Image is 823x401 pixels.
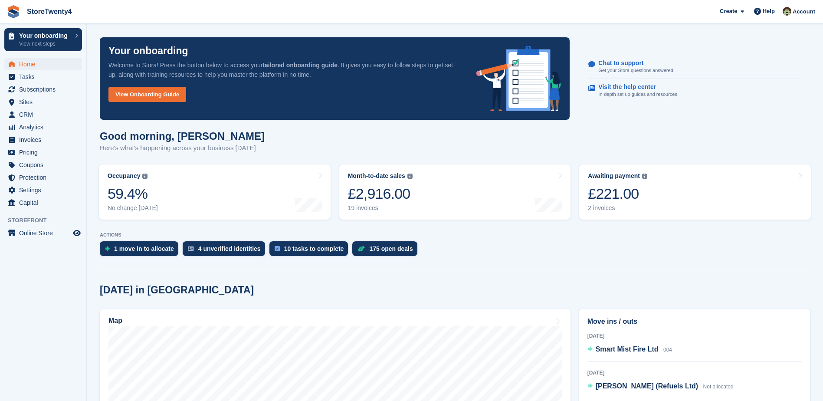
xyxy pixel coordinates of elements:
span: 004 [663,347,672,353]
a: 1 move in to allocate [100,241,183,260]
div: £2,916.00 [348,185,413,203]
a: menu [4,171,82,184]
img: icon-info-grey-7440780725fd019a000dd9b08b2336e03edf1995a4989e88bcd33f0948082b44.svg [142,174,148,179]
img: icon-info-grey-7440780725fd019a000dd9b08b2336e03edf1995a4989e88bcd33f0948082b44.svg [642,174,647,179]
img: onboarding-info-6c161a55d2c0e0a8cae90662b2fe09162a5109e8cc188191df67fb4f79e88e88.svg [476,46,561,111]
span: Storefront [8,216,86,225]
span: Analytics [19,121,71,133]
h1: Good morning, [PERSON_NAME] [100,130,265,142]
span: Settings [19,184,71,196]
div: 2 invoices [588,204,647,212]
p: ACTIONS [100,232,810,238]
img: stora-icon-8386f47178a22dfd0bd8f6a31ec36ba5ce8667c1dd55bd0f319d3a0aa187defe.svg [7,5,20,18]
a: Preview store [72,228,82,238]
span: Home [19,58,71,70]
a: menu [4,96,82,108]
a: menu [4,184,82,196]
p: Visit the help center [598,83,672,91]
span: [PERSON_NAME] (Refuels Ltd) [596,382,698,390]
a: Your onboarding View next steps [4,28,82,51]
a: [PERSON_NAME] (Refuels Ltd) Not allocated [587,381,734,392]
a: menu [4,197,82,209]
a: Chat to support Get your Stora questions answered. [588,55,802,79]
span: Capital [19,197,71,209]
a: menu [4,121,82,133]
div: Occupancy [108,172,140,180]
div: Month-to-date sales [348,172,405,180]
div: 1 move in to allocate [114,245,174,252]
img: icon-info-grey-7440780725fd019a000dd9b08b2336e03edf1995a4989e88bcd33f0948082b44.svg [407,174,413,179]
p: View next steps [19,40,71,48]
h2: Map [108,317,122,325]
div: 175 open deals [369,245,413,252]
a: 10 tasks to complete [269,241,353,260]
span: Help [763,7,775,16]
a: View Onboarding Guide [108,87,186,102]
p: Get your Stora questions answered. [598,67,674,74]
a: Occupancy 59.4% No change [DATE] [99,164,331,220]
span: Online Store [19,227,71,239]
div: 59.4% [108,185,158,203]
a: StoreTwenty4 [23,4,75,19]
a: menu [4,58,82,70]
p: Welcome to Stora! Press the button below to access your . It gives you easy to follow steps to ge... [108,60,462,79]
span: Invoices [19,134,71,146]
a: menu [4,134,82,146]
p: Here's what's happening across your business [DATE] [100,143,265,153]
span: Sites [19,96,71,108]
div: No change [DATE] [108,204,158,212]
span: Smart Mist Fire Ltd [596,345,659,353]
p: Chat to support [598,59,667,67]
span: Coupons [19,159,71,171]
h2: [DATE] in [GEOGRAPHIC_DATA] [100,284,254,296]
div: Awaiting payment [588,172,640,180]
p: Your onboarding [19,33,71,39]
span: Pricing [19,146,71,158]
a: Awaiting payment £221.00 2 invoices [579,164,811,220]
div: £221.00 [588,185,647,203]
p: Your onboarding [108,46,188,56]
a: menu [4,108,82,121]
span: Create [720,7,737,16]
h2: Move ins / outs [587,316,802,327]
a: menu [4,227,82,239]
img: move_ins_to_allocate_icon-fdf77a2bb77ea45bf5b3d319d69a93e2d87916cf1d5bf7949dd705db3b84f3ca.svg [105,246,110,251]
div: [DATE] [587,332,802,340]
a: Visit the help center In-depth set up guides and resources. [588,79,802,102]
span: Subscriptions [19,83,71,95]
img: Lee Hanlon [783,7,791,16]
span: Tasks [19,71,71,83]
img: task-75834270c22a3079a89374b754ae025e5fb1db73e45f91037f5363f120a921f8.svg [275,246,280,251]
a: Smart Mist Fire Ltd 004 [587,344,672,355]
a: 175 open deals [352,241,421,260]
a: 4 unverified identities [183,241,269,260]
div: [DATE] [587,369,802,377]
p: In-depth set up guides and resources. [598,91,679,98]
div: 19 invoices [348,204,413,212]
div: 4 unverified identities [198,245,261,252]
a: menu [4,146,82,158]
a: menu [4,83,82,95]
img: verify_identity-adf6edd0f0f0b5bbfe63781bf79b02c33cf7c696d77639b501bdc392416b5a36.svg [188,246,194,251]
span: Account [793,7,815,16]
a: Month-to-date sales £2,916.00 19 invoices [339,164,571,220]
span: Protection [19,171,71,184]
span: CRM [19,108,71,121]
a: menu [4,71,82,83]
a: menu [4,159,82,171]
strong: tailored onboarding guide [262,62,338,69]
div: 10 tasks to complete [284,245,344,252]
img: deal-1b604bf984904fb50ccaf53a9ad4b4a5d6e5aea283cecdc64d6e3604feb123c2.svg [357,246,365,252]
span: Not allocated [703,384,734,390]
